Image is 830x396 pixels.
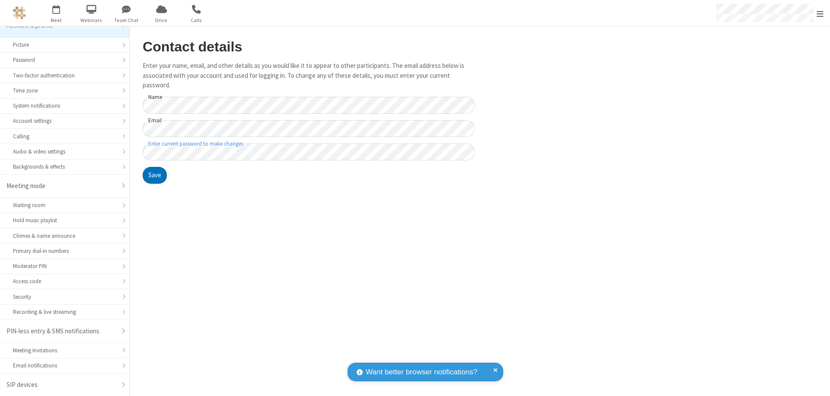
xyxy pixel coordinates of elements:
div: PIN-less entry & SMS notifications [6,326,116,336]
input: Email [143,120,475,137]
div: Picture [13,41,116,49]
div: Waiting room [13,201,116,209]
button: Save [143,167,167,184]
div: Security [13,293,116,301]
span: Calls [180,16,213,24]
div: Audio & video settings [13,147,116,156]
span: Want better browser notifications? [366,367,477,378]
div: System notifications [13,102,116,110]
div: Chimes & name announce [13,232,116,240]
div: Password [13,56,116,64]
div: Calling [13,132,116,141]
div: Hold music playlist [13,216,116,224]
div: Two-factor authentication [13,71,116,80]
div: Email notifications [13,361,116,370]
p: Enter your name, email, and other details as you would like it to appear to other participants. T... [143,61,475,90]
span: Team Chat [110,16,143,24]
div: Meeting mode [6,181,116,191]
div: Backgrounds & effects [13,163,116,171]
input: Enter current password to make changes [143,144,475,160]
div: Recording & live streaming [13,308,116,316]
div: Access code [13,277,116,285]
div: Time zone [13,86,116,95]
div: SIP devices [6,380,116,390]
input: Name [143,97,475,114]
div: Meeting Invitations [13,346,116,354]
span: Meet [40,16,73,24]
span: Webinars [75,16,108,24]
img: QA Selenium DO NOT DELETE OR CHANGE [13,6,26,19]
div: Primary dial-in numbers [13,247,116,255]
span: Drive [145,16,178,24]
h2: Contact details [143,39,475,54]
div: Moderator PIN [13,262,116,270]
div: Account settings [13,117,116,125]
